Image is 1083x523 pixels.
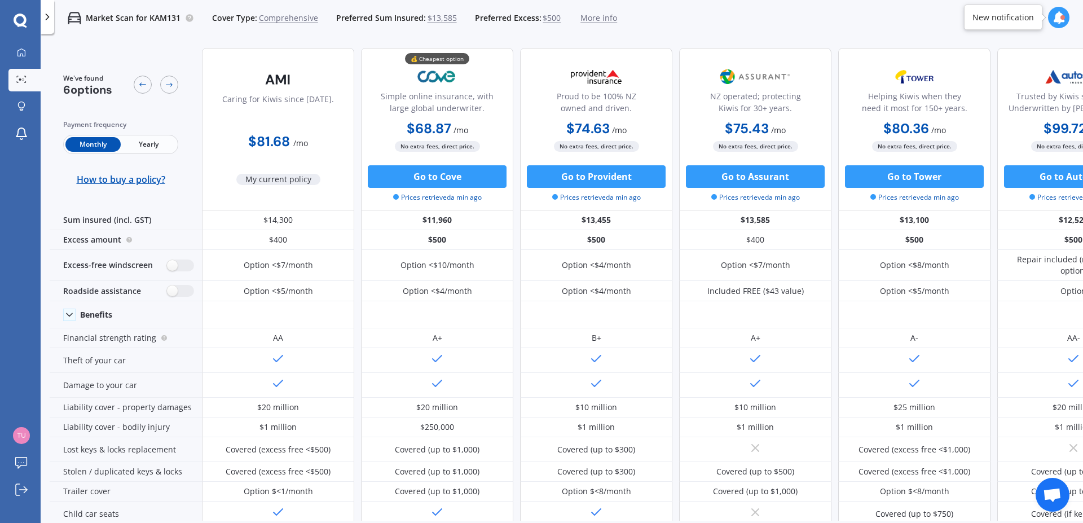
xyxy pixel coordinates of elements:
div: Covered (excess free <$500) [226,466,331,477]
div: $400 [679,230,831,250]
span: / mo [612,125,627,135]
div: $10 million [734,402,776,413]
div: A+ [433,332,442,344]
div: $13,455 [520,210,672,230]
img: car.f15378c7a67c060ca3f3.svg [68,11,81,25]
span: Comprehensive [259,12,318,24]
div: 💰 Cheapest option [405,53,469,64]
span: 6 options [63,82,112,97]
div: Option <$5/month [880,285,949,297]
div: Covered (up to $1,000) [395,486,479,497]
div: Benefits [80,310,112,320]
span: More info [580,12,617,24]
b: $68.87 [407,120,451,137]
div: Excess amount [50,230,202,250]
div: Option $<1/month [244,486,313,497]
div: A+ [751,332,760,344]
span: / mo [931,125,946,135]
div: Lost keys & locks replacement [50,437,202,462]
div: $250,000 [420,421,454,433]
div: Covered (up to $1,000) [395,466,479,477]
div: Option <$5/month [244,285,313,297]
div: B+ [592,332,601,344]
div: $14,300 [202,210,354,230]
button: Go to Tower [845,165,984,188]
span: No extra fees, direct price. [554,141,639,152]
div: Liability cover - property damages [50,398,202,417]
div: Option <$8/month [880,260,949,271]
div: $500 [838,230,990,250]
div: $500 [520,230,672,250]
img: Tower.webp [877,63,952,91]
div: Covered (up to $300) [557,466,635,477]
p: Market Scan for KAM131 [86,12,180,24]
span: Cover Type: [212,12,257,24]
div: Liability cover - bodily injury [50,417,202,437]
div: Covered (up to $1,000) [713,486,798,497]
span: $500 [543,12,561,24]
span: No extra fees, direct price. [713,141,798,152]
div: $1 million [737,421,774,433]
div: A- [910,332,918,344]
div: $13,100 [838,210,990,230]
div: $400 [202,230,354,250]
div: Covered (excess free <$500) [226,444,331,455]
div: Option <$10/month [400,260,474,271]
div: Trailer cover [50,482,202,502]
div: $20 million [416,402,458,413]
img: Assurant.png [718,63,793,91]
div: $1 million [259,421,297,433]
button: Go to Provident [527,165,666,188]
span: / mo [454,125,468,135]
img: AMI-text-1.webp [241,65,315,94]
div: Option <$7/month [721,260,790,271]
div: Payment frequency [63,119,178,130]
div: Proud to be 100% NZ owned and driven. [530,90,663,118]
div: $10 million [575,402,617,413]
img: abffc2e30d1157bc488bb960732d04aa [13,427,30,444]
span: No extra fees, direct price. [395,141,480,152]
div: Stolen / duplicated keys & locks [50,462,202,482]
div: Covered (up to $500) [716,466,794,477]
div: $11,960 [361,210,513,230]
div: Option <$7/month [244,260,313,271]
span: My current policy [236,174,320,185]
span: / mo [293,138,308,148]
div: $1 million [896,421,933,433]
div: Theft of your car [50,348,202,373]
b: $81.68 [248,133,290,150]
div: $1 million [578,421,615,433]
div: Option <$4/month [562,285,631,297]
div: Roadside assistance [50,281,202,301]
div: Helping Kiwis when they need it most for 150+ years. [848,90,981,118]
span: Prices retrieved a min ago [870,192,959,203]
span: Yearly [121,137,176,152]
div: AA [273,332,283,344]
span: How to buy a policy? [77,174,165,185]
div: Caring for Kiwis since [DATE]. [222,93,334,121]
div: Covered (up to $300) [557,444,635,455]
div: Covered (excess free <$1,000) [859,466,970,477]
div: Covered (up to $1,000) [395,444,479,455]
span: Prices retrieved a min ago [552,192,641,203]
div: Covered (excess free <$1,000) [859,444,970,455]
span: / mo [771,125,786,135]
img: Provident.png [559,63,633,91]
b: $80.36 [883,120,929,137]
img: Cove.webp [400,63,474,91]
div: AA- [1067,332,1080,344]
div: $20 million [257,402,299,413]
div: Open chat [1036,478,1069,512]
div: Covered (up to $750) [875,508,953,520]
span: Preferred Sum Insured: [336,12,426,24]
button: Go to Assurant [686,165,825,188]
div: Damage to your car [50,373,202,398]
button: Go to Cove [368,165,507,188]
span: We've found [63,73,112,83]
div: Financial strength rating [50,328,202,348]
div: Simple online insurance, with large global underwriter. [371,90,504,118]
div: New notification [972,12,1034,23]
div: Option $<8/month [562,486,631,497]
b: $75.43 [725,120,769,137]
div: $25 million [893,402,935,413]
